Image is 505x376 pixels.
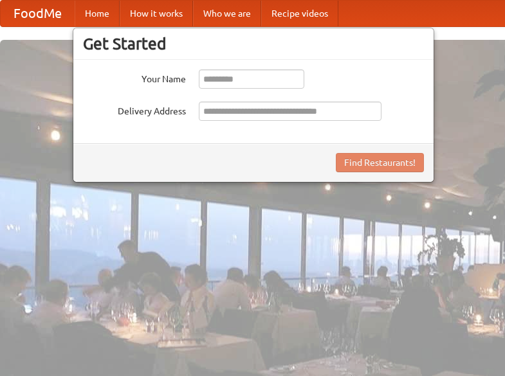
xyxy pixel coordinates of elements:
[193,1,261,26] a: Who we are
[1,1,75,26] a: FoodMe
[261,1,338,26] a: Recipe videos
[75,1,120,26] a: Home
[120,1,193,26] a: How it works
[83,34,424,53] h3: Get Started
[83,69,186,85] label: Your Name
[336,153,424,172] button: Find Restaurants!
[83,102,186,118] label: Delivery Address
